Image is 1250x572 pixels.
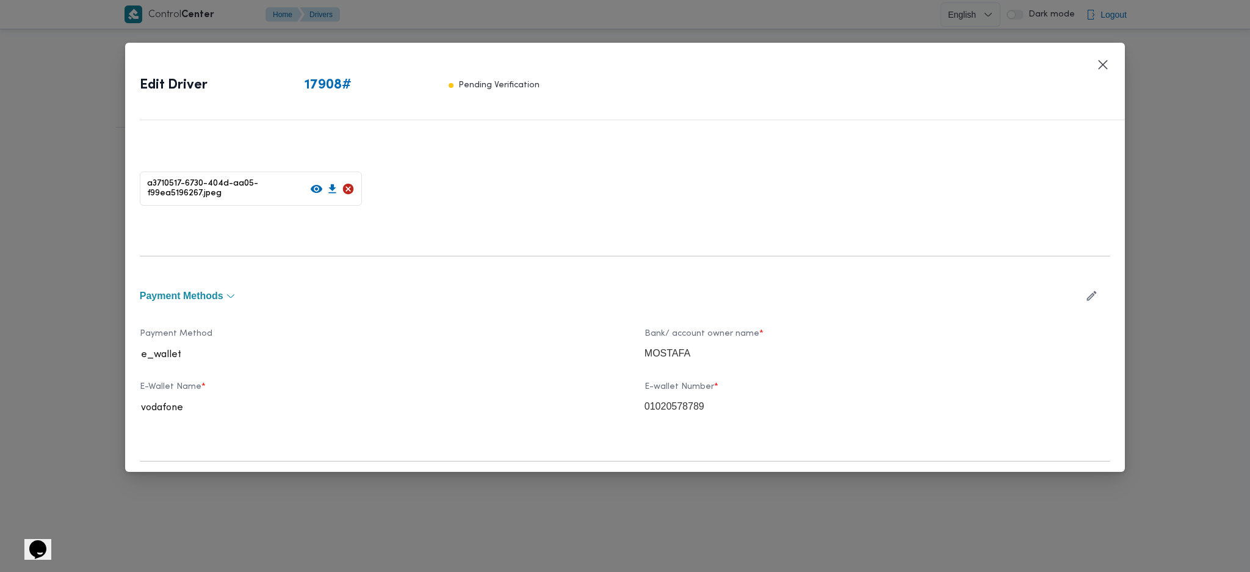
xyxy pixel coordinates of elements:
div: Payment Methods [140,313,1110,439]
div: Edit Driver [140,57,540,114]
iframe: chat widget [12,523,51,560]
span: Payment Methods [140,291,223,301]
button: Payment Methods [140,291,1073,301]
p: Pending Verification [458,76,540,95]
label: Payment Method [140,329,605,348]
input: Ex: Mohamed ahmed ali [645,348,1110,359]
span: 17908 # [305,76,352,95]
div: a3710517-6730-404d-aa05-f99ea5196267.jpeg [140,172,362,206]
input: Ex: 0000000000000 [645,401,1110,412]
label: Bank/ account owner name [645,329,1110,348]
button: Closes this modal window [1096,57,1110,72]
label: E-wallet Number [645,382,1110,401]
label: E-Wallet Name [140,382,605,401]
